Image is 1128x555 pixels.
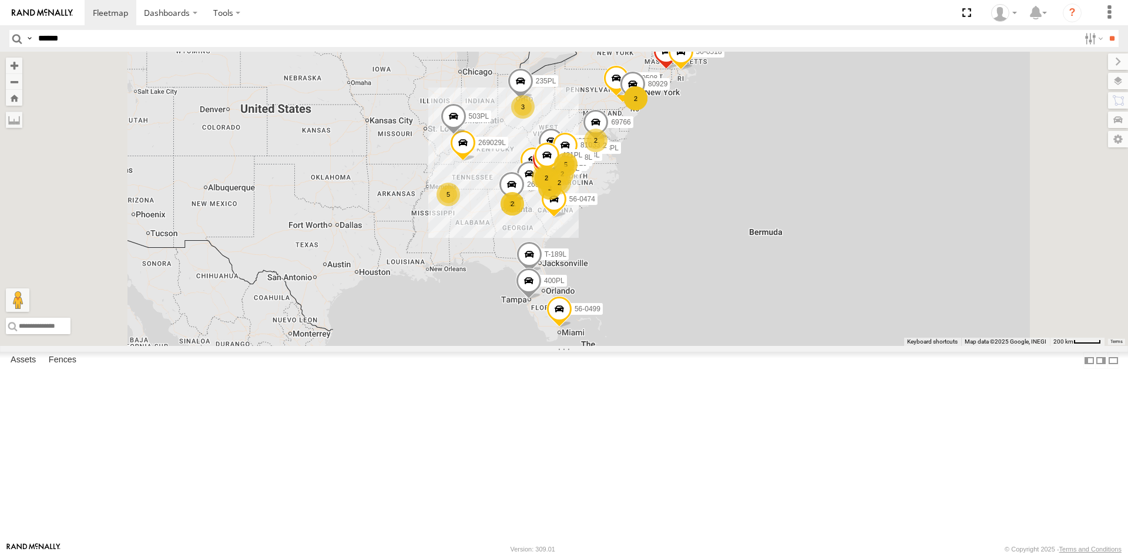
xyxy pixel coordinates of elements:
a: Terms (opens in new tab) [1110,339,1123,344]
span: 56-0518 [696,47,722,55]
button: Drag Pegman onto the map to open Street View [6,288,29,312]
div: Zack Abernathy [987,4,1021,22]
button: Zoom in [6,58,22,73]
span: T-189L [545,250,566,258]
span: 69766 [611,118,630,126]
label: Map Settings [1108,131,1128,147]
div: 2 [624,87,647,110]
div: 2 [501,192,524,216]
span: 269098L [527,180,555,189]
span: 200 km [1053,338,1073,345]
span: 233PL [598,144,619,152]
button: Keyboard shortcuts [907,338,958,346]
img: rand-logo.svg [12,9,73,17]
div: 2 [584,129,607,152]
div: 5 [554,153,578,176]
button: Map Scale: 200 km per 43 pixels [1050,338,1104,346]
label: Dock Summary Table to the Left [1083,352,1095,369]
span: 269027L [566,137,594,145]
span: 269068L [565,153,593,161]
span: 56-0499 [575,305,600,313]
div: © Copyright 2025 - [1005,546,1122,553]
span: Map data ©2025 Google, INEGI [965,338,1046,345]
label: Assets [5,352,42,369]
label: Search Filter Options [1080,30,1105,47]
div: 3 [532,166,555,189]
label: Search Query [25,30,34,47]
a: Terms and Conditions [1059,546,1122,553]
span: 421PL [562,151,583,159]
div: 2 [538,176,562,200]
div: 2 [535,166,558,190]
i: ? [1063,4,1082,22]
div: 3 [511,95,535,119]
label: Measure [6,112,22,128]
span: 80929 [648,79,667,88]
span: T-148L [578,150,599,159]
span: 400PL [544,277,565,285]
span: 235PL [536,76,556,85]
a: Visit our Website [6,543,61,555]
label: Dock Summary Table to the Right [1095,352,1107,369]
div: Version: 309.01 [511,546,555,553]
span: 81033 [580,141,600,149]
div: 2 [550,162,574,186]
div: 36 [534,166,558,190]
div: 5 [624,86,647,110]
label: Fences [43,352,82,369]
button: Zoom Home [6,90,22,106]
div: 5 [437,183,460,206]
label: Hide Summary Table [1107,352,1119,369]
button: Zoom out [6,73,22,90]
span: 56-0474 [569,195,595,203]
div: 2 [548,171,571,194]
span: 503PL [469,112,489,120]
span: 269029L [478,138,506,146]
